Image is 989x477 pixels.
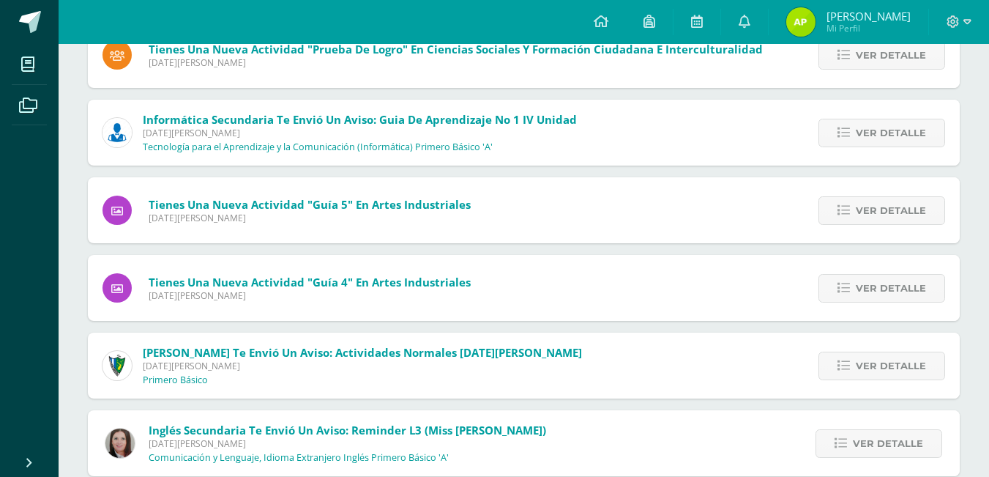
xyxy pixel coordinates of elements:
[856,197,926,224] span: Ver detalle
[149,452,449,464] p: Comunicación y Lenguaje, Idioma Extranjero Inglés Primero Básico 'A'
[143,360,582,372] span: [DATE][PERSON_NAME]
[143,374,208,386] p: Primero Básico
[143,141,493,153] p: Tecnología para el Aprendizaje y la Comunicación (Informática) Primero Básico 'A'
[149,289,471,302] span: [DATE][PERSON_NAME]
[856,42,926,69] span: Ver detalle
[102,118,132,147] img: 6ed6846fa57649245178fca9fc9a58dd.png
[826,9,911,23] span: [PERSON_NAME]
[102,351,132,380] img: 9f174a157161b4ddbe12118a61fed988.png
[143,112,577,127] span: Informática Secundaria te envió un aviso: Guia De Aprendizaje No 1 IV Unidad
[149,197,471,212] span: Tienes una nueva actividad "Guía 5" En Artes Industriales
[149,212,471,224] span: [DATE][PERSON_NAME]
[856,352,926,380] span: Ver detalle
[853,430,923,457] span: Ver detalle
[149,275,471,289] span: Tienes una nueva actividad "Guía 4" En Artes Industriales
[149,42,763,56] span: Tienes una nueva actividad "Prueba de Logro" En Ciencias Sociales y Formación Ciudadana e Intercu...
[856,275,926,302] span: Ver detalle
[149,423,546,437] span: Inglés Secundaria te envió un aviso: Reminder L3 (Miss [PERSON_NAME])
[105,429,135,458] img: 8af0450cf43d44e38c4a1497329761f3.png
[856,119,926,147] span: Ver detalle
[149,56,763,69] span: [DATE][PERSON_NAME]
[149,437,546,450] span: [DATE][PERSON_NAME]
[143,345,582,360] span: [PERSON_NAME] te envió un aviso: Actividades Normales [DATE][PERSON_NAME]
[786,7,816,37] img: 8c24789ac69e995d34b3b5f151a02f68.png
[143,127,577,139] span: [DATE][PERSON_NAME]
[826,22,911,34] span: Mi Perfil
